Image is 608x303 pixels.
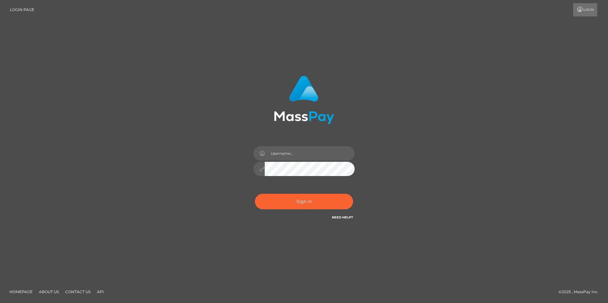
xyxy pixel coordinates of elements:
div: © 2025 , MassPay Inc. [559,288,603,295]
input: Username... [265,146,355,161]
a: Login Page [10,3,34,16]
a: Need Help? [332,215,353,219]
a: Login [573,3,597,16]
button: Sign in [255,194,353,209]
a: Contact Us [63,287,93,297]
img: MassPay Login [274,76,334,124]
a: API [94,287,106,297]
a: About Us [36,287,61,297]
a: Homepage [7,287,35,297]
